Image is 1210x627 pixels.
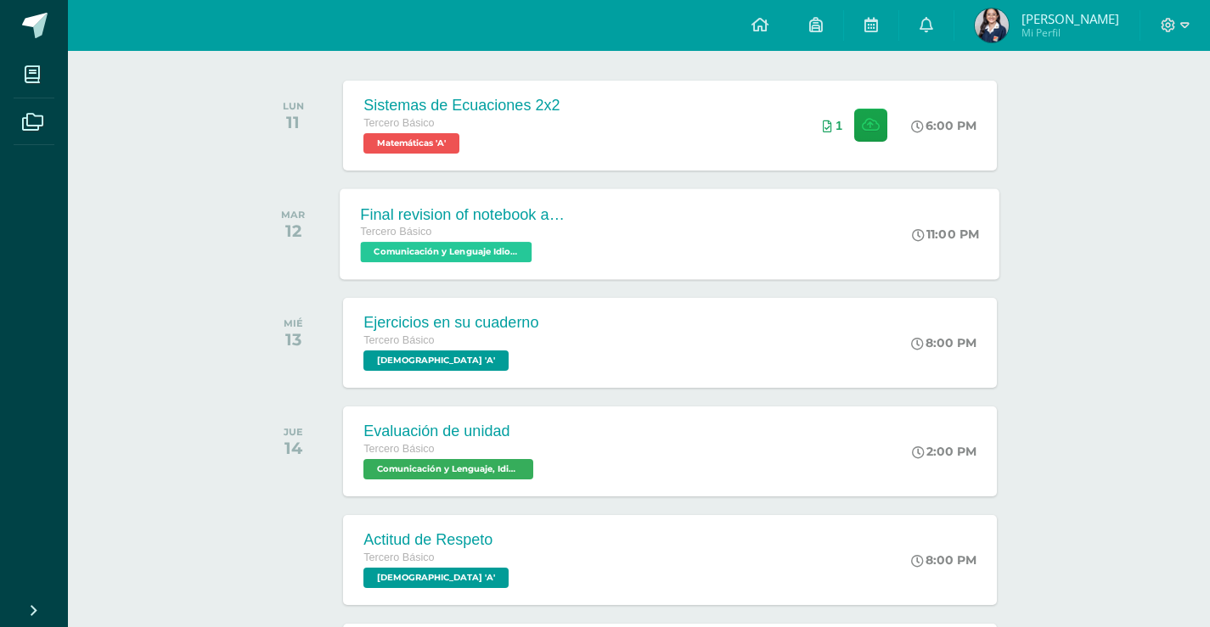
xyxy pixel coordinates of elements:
div: Final revision of notebook and book [361,205,566,223]
span: Evangelización 'A' [363,568,509,588]
span: Tercero Básico [361,226,432,238]
span: Comunicación y Lenguaje Idioma Extranjero Inglés 'A' [361,242,532,262]
div: 13 [284,329,303,350]
div: MAR [281,209,305,221]
div: 8:00 PM [911,552,976,568]
div: 8:00 PM [911,335,976,350]
span: Comunicación y Lenguaje, Idioma Español 'A' [363,459,533,479]
span: Tercero Básico [363,117,434,129]
img: 247608930fe9e8d457b9cdbfcb073c93.png [975,8,1009,42]
span: [PERSON_NAME] [1021,10,1119,27]
span: Evangelización 'A' [363,350,509,371]
span: Tercero Básico [363,334,434,346]
div: Ejercicios en su cuaderno [363,314,538,332]
div: JUE [284,426,303,438]
div: Actitud de Respeto [363,531,513,549]
span: Matemáticas 'A' [363,133,459,154]
div: 11:00 PM [913,227,980,242]
div: Sistemas de Ecuaciones 2x2 [363,97,560,115]
div: 11 [283,112,304,132]
div: Archivos entregados [823,119,842,132]
span: 1 [836,119,842,132]
span: Tercero Básico [363,443,434,455]
div: Evaluación de unidad [363,423,537,440]
span: Mi Perfil [1021,25,1119,40]
div: 6:00 PM [911,118,976,133]
span: Tercero Básico [363,551,434,563]
div: 12 [281,221,305,241]
div: 2:00 PM [912,444,976,459]
div: 14 [284,438,303,458]
div: MIÉ [284,317,303,329]
div: LUN [283,100,304,112]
